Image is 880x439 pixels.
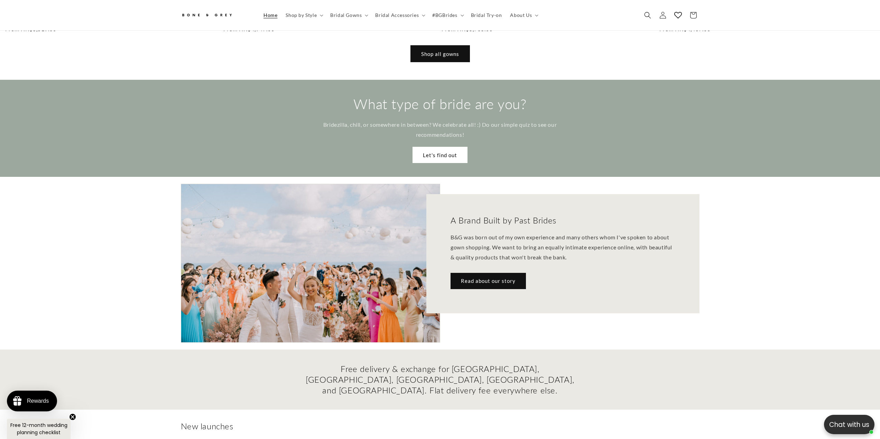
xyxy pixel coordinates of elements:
p: B&G was born out of my own experience and many others whom I've spoken to about gown shopping. We... [451,232,675,262]
img: Bone and Grey Bridal [181,10,233,21]
summary: Bridal Gowns [326,8,371,22]
button: Close teaser [69,413,76,420]
a: Bridal Try-on [467,8,506,22]
p: Bridezilla, chill, or somewhere in between? We celebrate all! :) Do our simple quiz to see our re... [305,120,575,140]
div: Rewards [27,398,49,404]
h2: A Brand Built by Past Brides [451,215,556,226]
span: Bridal Gowns [330,12,362,18]
span: Free 12-month wedding planning checklist [10,422,67,436]
span: Shop by Style [286,12,317,18]
summary: Search [640,8,655,23]
a: Let's find out [413,147,467,163]
a: Bone and Grey Bridal [178,7,252,23]
p: Chat with us [824,420,874,430]
h2: New launches [181,421,700,431]
span: Home [263,12,277,18]
span: About Us [510,12,532,18]
summary: About Us [506,8,541,22]
span: Bridal Try-on [471,12,502,18]
span: #BGBrides [432,12,457,18]
a: Home [259,8,281,22]
h2: What type of bride are you? [305,95,575,113]
summary: Bridal Accessories [371,8,428,22]
span: Bridal Accessories [375,12,419,18]
summary: Shop by Style [281,8,326,22]
a: Read about our story [451,273,526,289]
a: Shop all gowns [411,46,470,62]
h2: Free delivery & exchange for [GEOGRAPHIC_DATA], [GEOGRAPHIC_DATA], [GEOGRAPHIC_DATA], [GEOGRAPHIC... [305,363,575,396]
div: Free 12-month wedding planning checklistClose teaser [7,419,71,439]
button: Open chatbox [824,415,874,434]
summary: #BGBrides [428,8,466,22]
